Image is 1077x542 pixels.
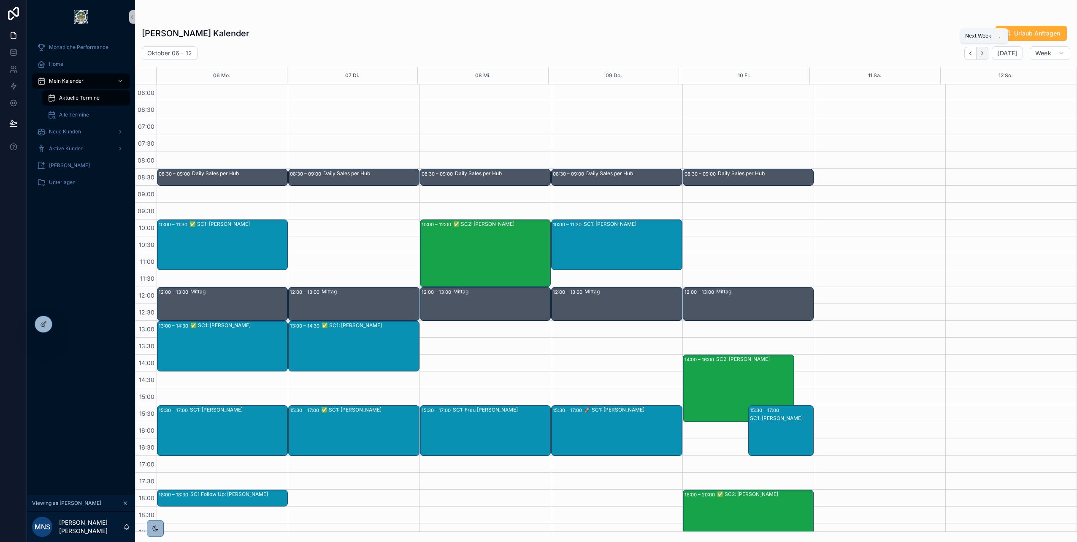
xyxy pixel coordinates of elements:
div: 08:30 – 09:00 [422,170,455,178]
div: SC1: [PERSON_NAME] [190,406,287,413]
a: Aktuelle Termine [42,90,130,106]
div: 18:00 – 18:30 [159,491,190,499]
span: 06:30 [135,106,157,113]
span: . [996,33,1002,39]
a: Aktive Kunden [32,141,130,156]
div: ✅ SC1: [PERSON_NAME] [190,322,287,329]
span: Next Week [965,33,991,39]
div: 10:00 – 11:30✅ SC1: [PERSON_NAME] [157,220,287,270]
div: 10:00 – 12:00✅ SC2: [PERSON_NAME] [420,220,550,287]
div: 12:00 – 13:00Mittag [157,287,287,320]
span: 07:30 [136,140,157,147]
span: 14:30 [137,376,157,383]
div: Mittag [453,288,550,295]
div: SC1: [PERSON_NAME] [584,221,681,228]
div: 08:30 – 09:00 [159,170,192,178]
span: [PERSON_NAME] [49,162,90,169]
div: ✅ SC2: [PERSON_NAME] [717,491,813,498]
span: 09:30 [135,207,157,214]
span: 13:30 [137,342,157,350]
h1: [PERSON_NAME] Kalender [142,27,249,39]
span: 17:00 [137,461,157,468]
button: Week [1030,46,1070,60]
div: Mittag [322,288,418,295]
span: 12:30 [137,309,157,316]
div: SC1 Follow Up: [PERSON_NAME] [190,491,287,498]
div: scrollable content [27,34,135,201]
span: 18:00 [137,494,157,501]
span: Urlaub Anfragen [1014,29,1060,38]
span: Home [49,61,63,68]
button: 06 Mo. [213,67,230,84]
div: SC1: [PERSON_NAME] [750,415,813,422]
span: 08:30 [135,173,157,181]
span: Aktuelle Termine [59,95,100,101]
div: 12:00 – 13:00 [685,288,716,296]
a: Unterlagen [32,175,130,190]
div: 13:00 – 14:30 [159,322,190,330]
div: ✅ SC2: [PERSON_NAME] [453,221,550,228]
span: 09:00 [135,190,157,198]
h2: Oktober 06 – 12 [147,49,192,57]
span: 07:00 [136,123,157,130]
div: 09 Do. [606,67,622,84]
div: 12:00 – 13:00 [290,288,322,296]
div: 12:00 – 13:00Mittag [289,287,419,320]
button: 12 So. [999,67,1013,84]
div: 15:30 – 17:00SC1: [PERSON_NAME] [749,406,813,455]
div: 12:00 – 13:00 [159,288,190,296]
div: 15:30 – 17:00✅ SC1: [PERSON_NAME] [289,406,419,455]
div: Mittag [716,288,813,295]
span: Aktive Kunden [49,145,84,152]
div: 13:00 – 14:30✅ SC1: [PERSON_NAME] [289,321,419,371]
div: 10:00 – 12:00 [422,220,453,229]
div: 15:30 – 17:00 [553,406,584,415]
span: 15:30 [137,410,157,417]
div: 12:00 – 13:00Mittag [683,287,813,320]
span: Week [1035,49,1051,57]
div: 08:30 – 09:00 [553,170,586,178]
div: Daily Sales per Hub [455,170,550,177]
button: [DATE] [992,46,1023,60]
span: 11:00 [138,258,157,265]
div: 15:30 – 17:00SC1: Frau [PERSON_NAME] [420,406,550,455]
div: 10:00 – 11:30 [159,220,189,229]
div: ✅ SC1: [PERSON_NAME] [321,406,418,413]
img: App logo [74,10,88,24]
div: 12:00 – 13:00Mittag [420,287,550,320]
div: 10 Fr. [738,67,751,84]
span: 16:00 [137,427,157,434]
a: [PERSON_NAME] [32,158,130,173]
div: Daily Sales per Hub [586,170,681,177]
span: Unterlagen [49,179,76,186]
button: 08 Mi. [475,67,491,84]
div: 08:30 – 09:00Daily Sales per Hub [683,169,813,185]
button: Urlaub Anfragen [996,26,1067,41]
div: Daily Sales per Hub [323,170,418,177]
a: Alle Termine [42,107,130,122]
div: 08:30 – 09:00 [290,170,323,178]
a: Mein Kalender [32,73,130,89]
div: ✅ SC1: [PERSON_NAME] [189,221,287,228]
span: 06:00 [135,89,157,96]
span: 19:00 [137,528,157,535]
span: Monatliche Performance [49,44,108,51]
p: [PERSON_NAME] [PERSON_NAME] [59,518,123,535]
div: 12:00 – 13:00Mittag [552,287,682,320]
span: 16:30 [137,444,157,451]
span: 11:30 [138,275,157,282]
div: 18:00 – 20:00 [685,491,717,499]
span: 08:00 [135,157,157,164]
div: 10:00 – 11:30SC1: [PERSON_NAME] [552,220,682,270]
div: SC1: Frau [PERSON_NAME] [453,406,550,413]
button: 07 Di. [345,67,360,84]
span: 12:00 [137,292,157,299]
a: Neue Kunden [32,124,130,139]
div: 15:30 – 17:00SC1: [PERSON_NAME] [157,406,287,455]
div: 08:30 – 09:00Daily Sales per Hub [420,169,550,185]
div: 18:00 – 18:30SC1 Follow Up: [PERSON_NAME] [157,490,287,506]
